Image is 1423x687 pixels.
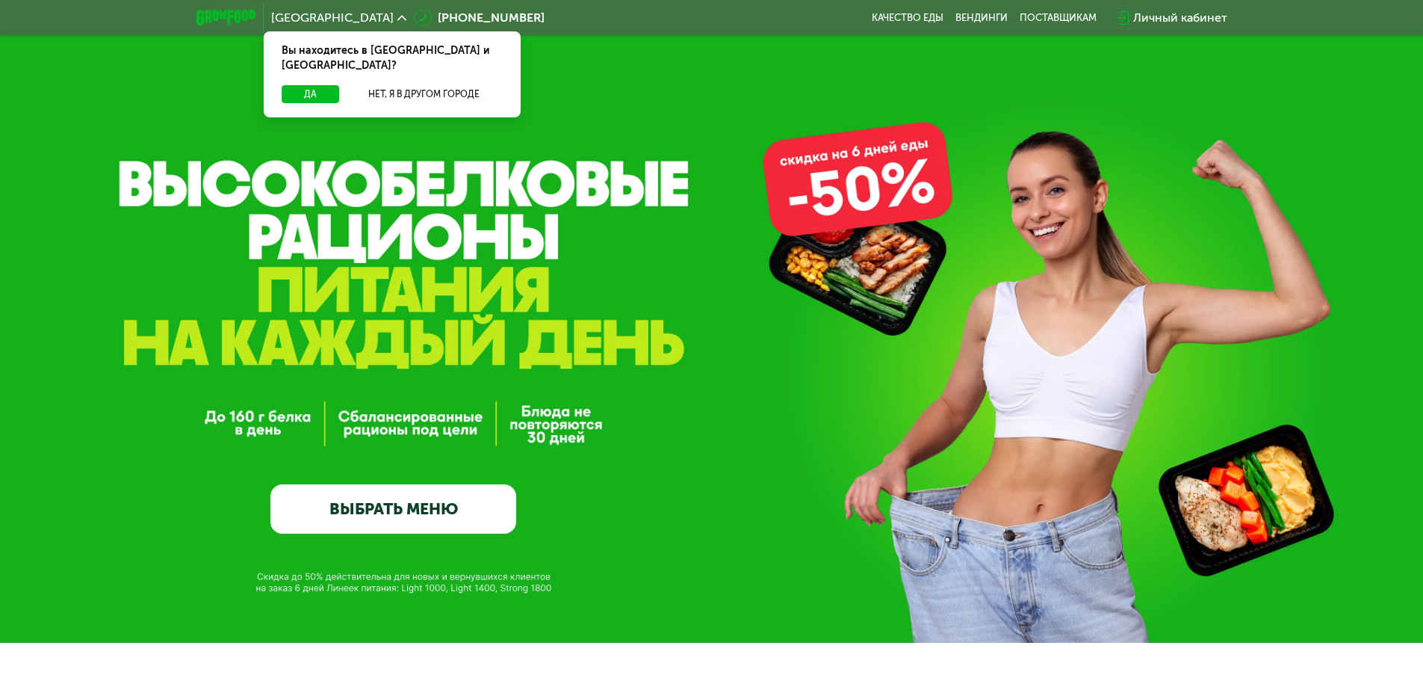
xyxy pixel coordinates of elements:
[414,9,545,27] a: [PHONE_NUMBER]
[1133,9,1227,27] div: Личный кабинет
[345,85,503,103] button: Нет, я в другом городе
[271,12,394,24] span: [GEOGRAPHIC_DATA]
[872,12,943,24] a: Качество еды
[282,85,339,103] button: Да
[1020,12,1097,24] div: поставщикам
[264,31,521,85] div: Вы находитесь в [GEOGRAPHIC_DATA] и [GEOGRAPHIC_DATA]?
[270,484,516,534] a: ВЫБРАТЬ МЕНЮ
[955,12,1008,24] a: Вендинги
